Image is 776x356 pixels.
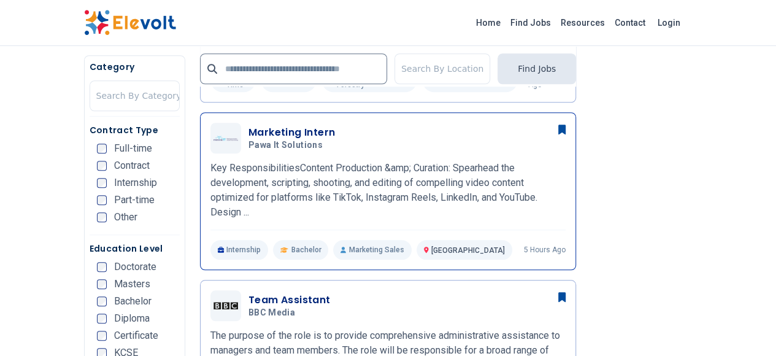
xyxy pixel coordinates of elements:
a: Login [650,10,688,35]
h5: Education Level [90,242,180,255]
p: 5 hours ago [524,245,566,255]
a: Find Jobs [505,13,556,33]
img: Elevolt [84,10,176,36]
span: Other [114,212,137,222]
h5: Category [90,61,180,73]
span: Part-time [114,195,155,205]
span: Pawa It Solutions [248,140,323,151]
p: Internship [210,240,269,260]
h5: Contract Type [90,124,180,136]
span: Internship [114,178,157,188]
input: Diploma [97,314,107,323]
input: Full-time [97,144,107,153]
img: BBC Media [213,302,238,309]
input: Contract [97,161,107,171]
span: Doctorate [114,262,156,272]
iframe: Chat Widget [715,297,776,356]
input: Other [97,212,107,222]
input: Doctorate [97,262,107,272]
input: Masters [97,279,107,289]
button: Find Jobs [497,53,576,84]
img: Pawa It Solutions [213,136,238,141]
p: Key Responsibilities ​Content Production &amp; Curation: Spearhead the development, scripting, sh... [210,161,566,220]
span: Contract [114,161,150,171]
span: Diploma [114,314,150,323]
span: Bachelor [291,245,321,255]
a: Contact [610,13,650,33]
input: Bachelor [97,296,107,306]
span: BBC Media [248,308,295,319]
input: Internship [97,178,107,188]
span: Bachelor [114,296,152,306]
input: Part-time [97,195,107,205]
p: Marketing Sales [333,240,411,260]
a: Home [471,13,505,33]
span: Masters [114,279,150,289]
span: [GEOGRAPHIC_DATA] [431,246,505,255]
a: Resources [556,13,610,33]
h3: Marketing Intern [248,125,335,140]
span: Full-time [114,144,152,153]
span: Certificate [114,331,158,341]
input: Certificate [97,331,107,341]
a: Pawa It SolutionsMarketing InternPawa It SolutionsKey Responsibilities ​Content Production &amp; ... [210,123,566,260]
h3: Team Assistant [248,293,331,308]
